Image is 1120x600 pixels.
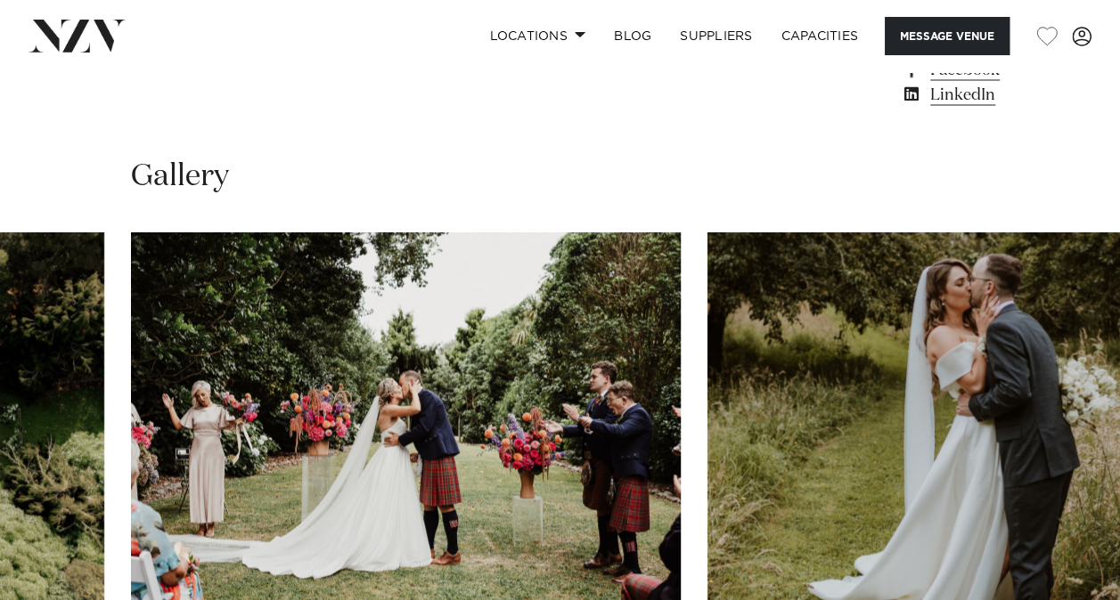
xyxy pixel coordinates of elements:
a: LinkedIn [901,83,1064,108]
h2: Gallery [131,156,229,196]
a: BLOG [600,17,666,55]
a: Capacities [767,17,873,55]
a: SUPPLIERS [666,17,766,55]
a: Locations [475,17,600,55]
button: Message Venue [885,17,1010,55]
img: nzv-logo.png [29,20,126,52]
